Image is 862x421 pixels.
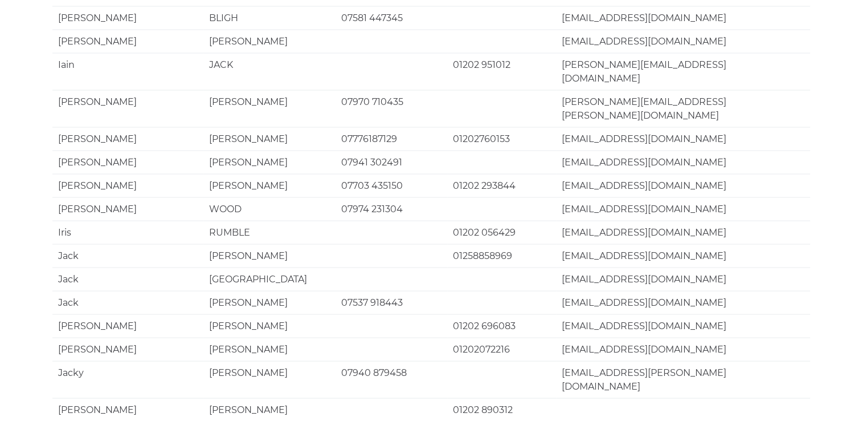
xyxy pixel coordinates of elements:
td: Jack [52,268,203,291]
td: RUMBLE [203,221,336,244]
td: 07537 918443 [336,291,447,314]
td: [EMAIL_ADDRESS][DOMAIN_NAME] [556,127,810,151]
td: Iris [52,221,203,244]
td: [EMAIL_ADDRESS][DOMAIN_NAME] [556,338,810,361]
td: [PERSON_NAME] [52,90,203,127]
td: Jacky [52,361,203,398]
td: [PERSON_NAME] [52,6,203,30]
td: [PERSON_NAME] [203,174,336,197]
td: WOOD [203,197,336,221]
td: [EMAIL_ADDRESS][DOMAIN_NAME] [556,268,810,291]
td: [PERSON_NAME] [203,314,336,338]
td: 07974 231304 [336,197,447,221]
td: 01202 696083 [447,314,556,338]
td: 07776187129 [336,127,447,151]
td: [PERSON_NAME] [52,151,203,174]
td: [PERSON_NAME] [52,174,203,197]
td: [EMAIL_ADDRESS][PERSON_NAME][DOMAIN_NAME] [556,361,810,398]
td: Iain [52,53,203,90]
td: [PERSON_NAME] [203,244,336,268]
td: [PERSON_NAME] [203,291,336,314]
td: [EMAIL_ADDRESS][DOMAIN_NAME] [556,151,810,174]
td: [PERSON_NAME] [203,30,336,53]
td: 01258858969 [447,244,556,268]
td: 07703 435150 [336,174,447,197]
td: [PERSON_NAME] [52,127,203,151]
td: [EMAIL_ADDRESS][DOMAIN_NAME] [556,291,810,314]
td: [PERSON_NAME][EMAIL_ADDRESS][DOMAIN_NAME] [556,53,810,90]
td: [PERSON_NAME][EMAIL_ADDRESS][PERSON_NAME][DOMAIN_NAME] [556,90,810,127]
td: [EMAIL_ADDRESS][DOMAIN_NAME] [556,314,810,338]
td: [PERSON_NAME] [203,90,336,127]
td: Jack [52,291,203,314]
td: [EMAIL_ADDRESS][DOMAIN_NAME] [556,174,810,197]
td: [PERSON_NAME] [203,127,336,151]
td: [GEOGRAPHIC_DATA] [203,268,336,291]
td: 01202 951012 [447,53,556,90]
td: [EMAIL_ADDRESS][DOMAIN_NAME] [556,6,810,30]
td: [PERSON_NAME] [52,338,203,361]
td: [EMAIL_ADDRESS][DOMAIN_NAME] [556,221,810,244]
td: 01202 293844 [447,174,556,197]
td: 01202 056429 [447,221,556,244]
td: 07581 447345 [336,6,447,30]
td: 07940 879458 [336,361,447,398]
td: 01202072216 [447,338,556,361]
td: [EMAIL_ADDRESS][DOMAIN_NAME] [556,244,810,268]
td: 07941 302491 [336,151,447,174]
td: JACK [203,53,336,90]
td: [EMAIL_ADDRESS][DOMAIN_NAME] [556,197,810,221]
td: [PERSON_NAME] [203,338,336,361]
td: [EMAIL_ADDRESS][DOMAIN_NAME] [556,30,810,53]
td: [PERSON_NAME] [52,30,203,53]
td: [PERSON_NAME] [203,361,336,398]
td: 07970 710435 [336,90,447,127]
td: BLIGH [203,6,336,30]
td: [PERSON_NAME] [203,151,336,174]
td: 01202760153 [447,127,556,151]
td: [PERSON_NAME] [52,197,203,221]
td: Jack [52,244,203,268]
td: [PERSON_NAME] [52,314,203,338]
